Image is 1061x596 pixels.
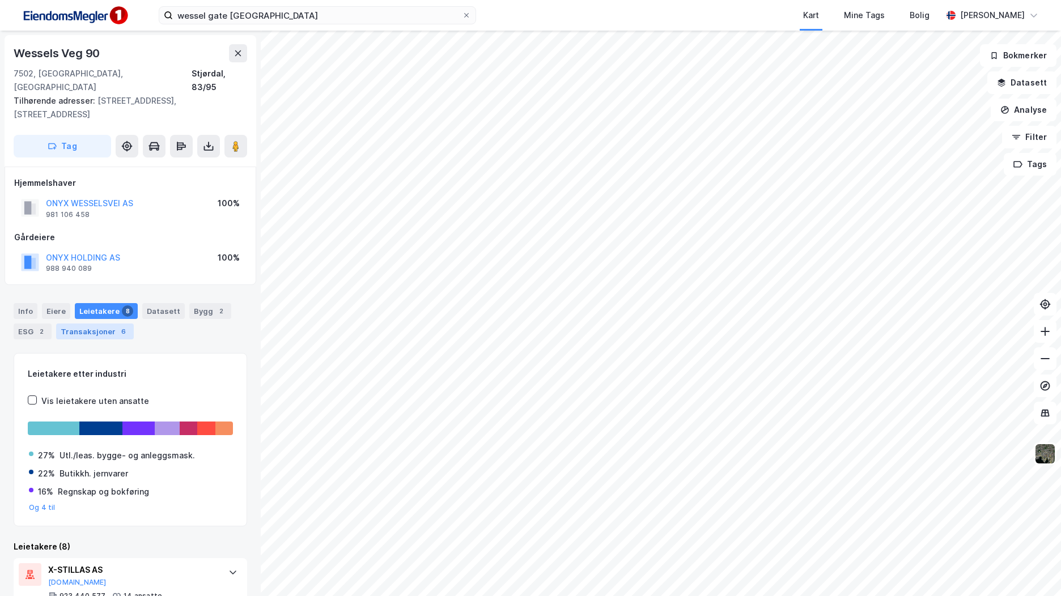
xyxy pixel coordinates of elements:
[14,303,37,319] div: Info
[1004,542,1061,596] iframe: Chat Widget
[46,210,90,219] div: 981 106 458
[215,305,227,317] div: 2
[987,71,1056,94] button: Datasett
[14,323,52,339] div: ESG
[14,540,247,554] div: Leietakere (8)
[42,303,70,319] div: Eiere
[991,99,1056,121] button: Analyse
[1002,126,1056,148] button: Filter
[910,8,930,22] div: Bolig
[189,303,231,319] div: Bygg
[118,326,129,337] div: 6
[14,96,97,105] span: Tilhørende adresser:
[14,94,238,121] div: [STREET_ADDRESS], [STREET_ADDRESS]
[1004,542,1061,596] div: Kontrollprogram for chat
[1004,153,1056,176] button: Tags
[142,303,185,319] div: Datasett
[18,3,131,28] img: F4PB6Px+NJ5v8B7XTbfpPpyloAAAAASUVORK5CYII=
[38,485,53,499] div: 16%
[28,367,233,381] div: Leietakere etter industri
[803,8,819,22] div: Kart
[56,323,134,339] div: Transaksjoner
[14,231,247,244] div: Gårdeiere
[1034,443,1056,465] img: 9k=
[60,467,128,480] div: Butikkh. jernvarer
[980,44,1056,67] button: Bokmerker
[48,578,107,587] button: [DOMAIN_NAME]
[38,449,55,462] div: 27%
[14,67,192,94] div: 7502, [GEOGRAPHIC_DATA], [GEOGRAPHIC_DATA]
[14,176,247,190] div: Hjemmelshaver
[173,7,462,24] input: Søk på adresse, matrikkel, gårdeiere, leietakere eller personer
[218,251,240,265] div: 100%
[38,467,55,480] div: 22%
[60,449,195,462] div: Utl./leas. bygge- og anleggsmask.
[58,485,149,499] div: Regnskap og bokføring
[41,394,149,408] div: Vis leietakere uten ansatte
[29,503,56,512] button: Og 4 til
[844,8,885,22] div: Mine Tags
[192,67,247,94] div: Stjørdal, 83/95
[46,264,92,273] div: 988 940 089
[48,563,217,577] div: X-STILLAS AS
[14,44,102,62] div: Wessels Veg 90
[14,135,111,157] button: Tag
[36,326,47,337] div: 2
[75,303,138,319] div: Leietakere
[218,197,240,210] div: 100%
[960,8,1025,22] div: [PERSON_NAME]
[122,305,133,317] div: 8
